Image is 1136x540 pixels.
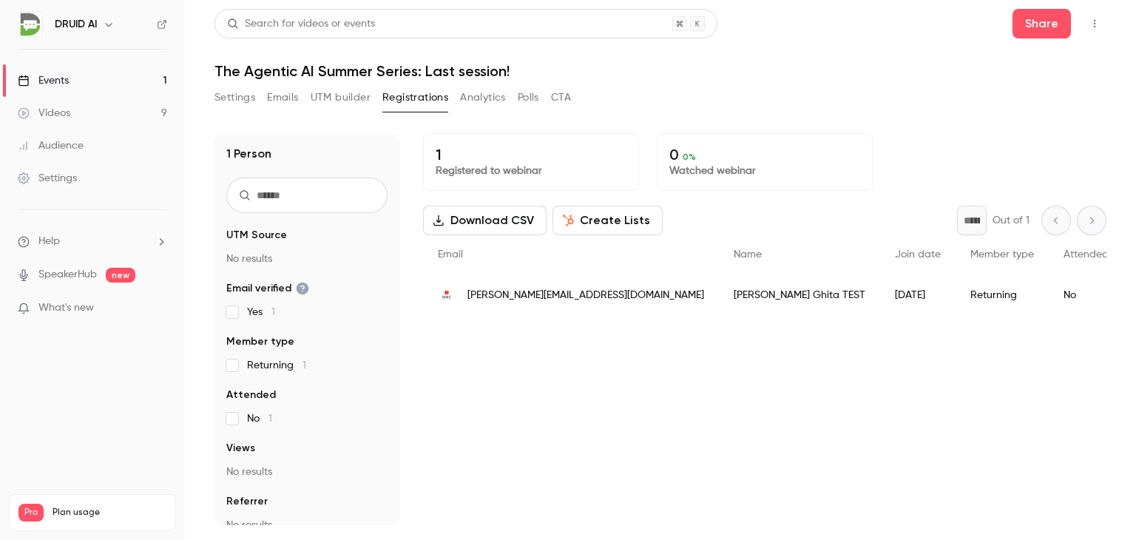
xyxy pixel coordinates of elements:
[268,414,272,424] span: 1
[18,138,84,153] div: Audience
[247,358,306,373] span: Returning
[226,441,255,456] span: Views
[956,274,1049,316] div: Returning
[247,305,275,320] span: Yes
[552,206,663,235] button: Create Lists
[226,281,309,296] span: Email verified
[247,411,272,426] span: No
[149,302,167,315] iframe: Noticeable Trigger
[226,494,268,509] span: Referrer
[18,504,44,522] span: Pro
[1064,249,1109,260] span: Attended
[880,274,956,316] div: [DATE]
[683,152,696,162] span: 0 %
[226,334,294,349] span: Member type
[267,86,298,109] button: Emails
[895,249,941,260] span: Join date
[1012,9,1071,38] button: Share
[669,146,860,163] p: 0
[227,16,375,32] div: Search for videos or events
[518,86,539,109] button: Polls
[226,228,388,533] section: facet-groups
[226,518,388,533] p: No results
[302,360,306,371] span: 1
[467,288,704,303] span: [PERSON_NAME][EMAIL_ADDRESS][DOMAIN_NAME]
[55,17,97,32] h6: DRUID AI
[214,62,1106,80] h1: The Agentic AI Summer Series: Last session!
[38,267,97,283] a: SpeakerHub
[226,228,287,243] span: UTM Source
[970,249,1034,260] span: Member type
[18,171,77,186] div: Settings
[382,86,448,109] button: Registrations
[53,507,166,519] span: Plan usage
[18,234,167,249] li: help-dropdown-opener
[719,274,880,316] div: [PERSON_NAME] Ghita TEST
[993,213,1029,228] p: Out of 1
[423,206,547,235] button: Download CSV
[311,86,371,109] button: UTM builder
[38,300,94,316] span: What's new
[669,163,860,178] p: Watched webinar
[18,13,42,36] img: DRUID AI
[271,307,275,317] span: 1
[551,86,571,109] button: CTA
[38,234,60,249] span: Help
[214,86,255,109] button: Settings
[734,249,762,260] span: Name
[18,73,69,88] div: Events
[436,163,626,178] p: Registered to webinar
[226,145,271,163] h1: 1 Person
[438,249,463,260] span: Email
[18,106,70,121] div: Videos
[1049,274,1123,316] div: No
[106,268,135,283] span: new
[226,465,388,479] p: No results
[226,388,276,402] span: Attended
[438,286,456,304] img: nnc-services.com
[226,252,388,266] p: No results
[460,86,506,109] button: Analytics
[436,146,626,163] p: 1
